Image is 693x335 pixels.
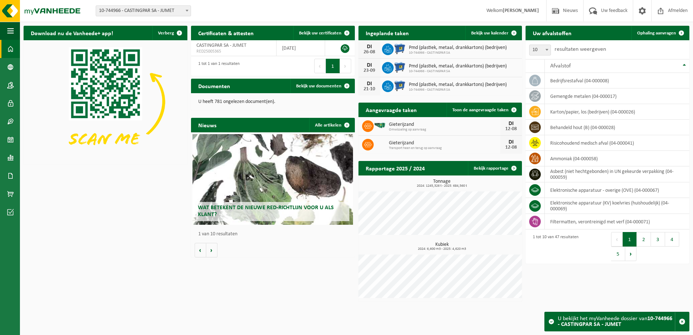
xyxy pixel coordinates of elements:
div: U bekijkt het myVanheede dossier van [558,312,675,331]
h3: Tonnage [362,179,522,188]
div: 21-10 [362,87,377,92]
td: filtermatten, verontreinigd met verf (04-000071) [545,214,689,229]
div: 23-09 [362,68,377,73]
span: Gieterijzand [389,140,501,146]
span: Bekijk uw documenten [296,84,341,88]
a: Alle artikelen [309,118,354,132]
a: Wat betekent de nieuwe RED-richtlijn voor u als klant? [192,134,353,225]
h2: Uw afvalstoffen [526,26,579,40]
span: 10-744966 - CASTINGPAR SA [409,88,507,92]
button: 5 [611,247,625,261]
span: RED25005365 [196,49,271,54]
h2: Aangevraagde taken [358,103,424,117]
div: DI [362,81,377,87]
img: WB-0660-HPE-BE-01 [394,42,406,55]
strong: [PERSON_NAME] [503,8,539,13]
h2: Certificaten & attesten [191,26,261,40]
td: elektronische apparatuur (KV) koelvries (huishoudelijk) (04-000069) [545,198,689,214]
div: 12-08 [504,127,518,132]
span: Gieterijzand [389,122,501,128]
div: 26-08 [362,50,377,55]
h2: Nieuws [191,118,224,132]
img: HK-RS-14-GN-00 [374,122,386,129]
span: 10 [530,45,551,55]
button: 2 [637,232,651,247]
span: 2024: 1245,326 t - 2025: 684,560 t [362,184,522,188]
span: Pmd (plastiek, metaal, drankkartons) (bedrijven) [409,82,507,88]
p: U heeft 781 ongelezen document(en). [198,99,348,104]
span: Bekijk uw certificaten [299,31,341,36]
td: elektronische apparatuur - overige (OVE) (04-000067) [545,182,689,198]
td: risicohoudend medisch afval (04-000041) [545,135,689,151]
td: gemengde metalen (04-000017) [545,88,689,104]
span: Omwisseling op aanvraag [389,128,501,132]
button: 1 [623,232,637,247]
div: 1 tot 1 van 1 resultaten [195,58,240,74]
div: 1 tot 10 van 47 resultaten [529,231,578,262]
div: DI [504,121,518,127]
img: WB-0660-HPE-BE-01 [394,79,406,92]
button: Volgende [206,243,217,257]
button: 3 [651,232,665,247]
a: Ophaling aanvragen [631,26,689,40]
span: Ophaling aanvragen [637,31,676,36]
a: Bekijk rapportage [468,161,521,175]
button: Verberg [152,26,187,40]
button: Vorige [195,243,206,257]
span: Bekijk uw kalender [471,31,509,36]
td: asbest (niet hechtgebonden) in UN gekeurde verpakking (04-000059) [545,166,689,182]
img: Download de VHEPlus App [24,40,187,163]
img: WB-0660-HPE-BE-01 [394,61,406,73]
div: DI [362,62,377,68]
span: Transport heen en terug op aanvraag [389,146,501,150]
a: Bekijk uw kalender [465,26,521,40]
span: 10-744966 - CASTINGPAR SA - JUMET [96,6,191,16]
span: Pmd (plastiek, metaal, drankkartons) (bedrijven) [409,45,507,51]
h3: Kubiek [362,242,522,251]
a: Bekijk uw documenten [290,79,354,93]
span: 10-744966 - CASTINGPAR SA [409,69,507,74]
span: Pmd (plastiek, metaal, drankkartons) (bedrijven) [409,63,507,69]
strong: 10-744966 - CASTINGPAR SA - JUMET [558,316,672,327]
span: 2024: 6,600 m3 - 2025: 4,620 m3 [362,247,522,251]
a: Bekijk uw certificaten [293,26,354,40]
td: karton/papier, los (bedrijven) (04-000026) [545,104,689,120]
span: Toon de aangevraagde taken [452,108,509,112]
div: DI [362,44,377,50]
button: Previous [314,59,326,73]
button: Next [340,59,351,73]
span: Verberg [158,31,174,36]
a: Toon de aangevraagde taken [447,103,521,117]
td: ammoniak (04-000058) [545,151,689,166]
div: 12-08 [504,145,518,150]
button: 4 [665,232,679,247]
span: CASTINGPAR SA - JUMET [196,43,246,48]
button: 1 [326,59,340,73]
span: 10-744966 - CASTINGPAR SA [409,51,507,55]
h2: Ingeplande taken [358,26,416,40]
button: Next [625,247,636,261]
h2: Documenten [191,79,237,93]
button: Previous [611,232,623,247]
h2: Rapportage 2025 / 2024 [358,161,432,175]
span: Afvalstof [550,63,571,69]
h2: Download nu de Vanheede+ app! [24,26,120,40]
label: resultaten weergeven [555,46,606,52]
span: 10-744966 - CASTINGPAR SA - JUMET [96,5,191,16]
p: 1 van 10 resultaten [198,232,351,237]
span: Wat betekent de nieuwe RED-richtlijn voor u als klant? [198,205,334,218]
td: behandeld hout (B) (04-000028) [545,120,689,135]
td: [DATE] [277,40,325,56]
div: DI [504,139,518,145]
td: bedrijfsrestafval (04-000008) [545,73,689,88]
